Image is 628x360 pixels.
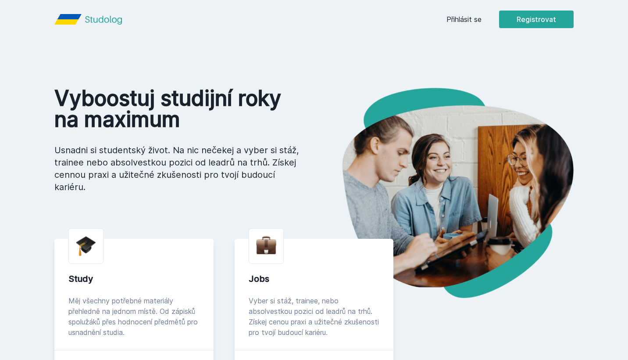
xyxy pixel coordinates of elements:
[446,14,482,25] a: Přihlásit se
[54,88,300,130] h1: Vyboostuj studijní roky na maximum
[256,234,276,256] img: briefcase.png
[68,273,200,285] div: Study
[76,236,96,256] img: graduation-cap.png
[499,11,574,28] button: Registrovat
[68,295,200,338] div: Měj všechny potřebné materiály přehledně na jednom místě. Od zápisků spolužáků přes hodnocení pře...
[249,273,380,285] div: Jobs
[249,295,380,338] div: Vyber si stáž, trainee, nebo absolvestkou pozici od leadrů na trhů. Získej cenou praxi a užitečné...
[314,88,574,298] img: hero.png
[54,144,300,193] p: Usnadni si studentský život. Na nic nečekej a vyber si stáž, trainee nebo absolvestkou pozici od ...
